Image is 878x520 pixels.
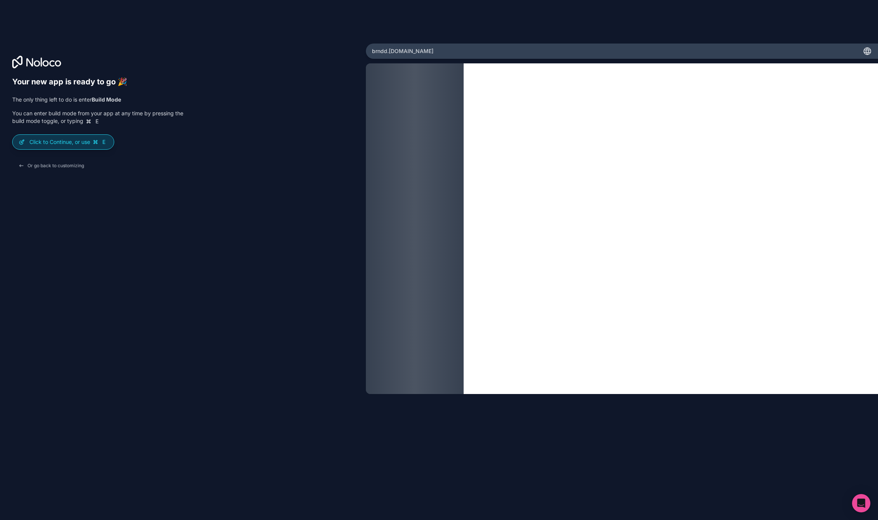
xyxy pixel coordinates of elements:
button: Or go back to customizing [12,159,90,173]
p: The only thing left to do is enter [12,96,183,103]
span: E [101,139,107,145]
span: brndd .[DOMAIN_NAME] [372,47,433,55]
p: You can enter build mode from your app at any time by pressing the build mode toggle, or typing [12,110,183,125]
span: E [94,118,100,124]
h6: Your new app is ready to go 🎉 [12,77,183,87]
strong: Build Mode [92,96,121,103]
div: Open Intercom Messenger [852,494,870,512]
p: Click to Continue, or use [29,138,108,146]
